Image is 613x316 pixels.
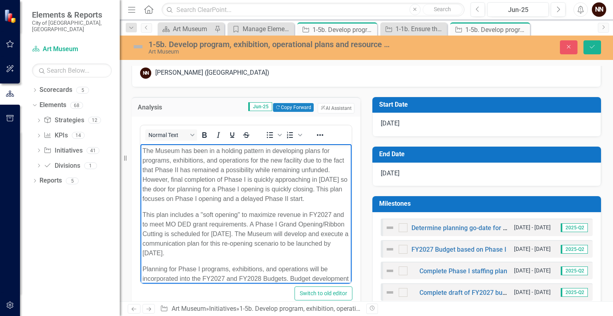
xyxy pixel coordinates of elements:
[32,45,112,54] a: Art Museum
[140,68,151,79] div: NN
[592,2,606,17] button: NN
[162,3,464,17] input: Search ClearPoint...
[411,224,557,232] a: Determine planning go-date for Phase I or Phase II
[283,129,303,141] div: Numbered list
[172,305,206,312] a: Art Museum
[465,25,528,35] div: 1-5b. Develop program, exhibition, operational plans and resource requirements to showcase/levera...
[44,131,67,140] a: KPIs
[423,4,463,15] button: Search
[70,102,83,109] div: 68
[160,304,360,314] div: » »
[239,129,253,141] button: Strikethrough
[313,129,327,141] button: Reveal or hide additional toolbar items
[561,223,588,232] span: 2025-Q2
[434,6,451,12] span: Search
[212,129,225,141] button: Italic
[155,68,269,78] div: [PERSON_NAME] ([GEOGRAPHIC_DATA])
[514,245,551,253] small: [DATE] - [DATE]
[514,288,551,296] small: [DATE] - [DATE]
[132,40,144,53] img: Not Defined
[148,40,392,49] div: 1-5b. Develop program, exhibition, operational plans and resource requirements to showcase/levera...
[395,24,445,34] div: 1-1b. Ensure the continuation of long-standing programs during the closure of the building.
[312,25,375,35] div: 1-5b. Develop program, exhibition, operational plans and resource requirements to showcase/levera...
[40,85,72,95] a: Scorecards
[32,20,112,33] small: City of [GEOGRAPHIC_DATA], [GEOGRAPHIC_DATA]
[561,288,588,297] span: 2025-Q2
[84,162,97,169] div: 1
[145,129,197,141] button: Block Normal Text
[561,266,588,275] span: 2025-Q2
[32,10,112,20] span: Elements & Reports
[381,119,399,127] span: [DATE]
[4,8,19,24] img: ClearPoint Strategy
[379,101,597,108] h3: Start Date
[72,132,85,139] div: 14
[419,267,507,275] a: Complete Phase I staffing plan
[382,24,445,34] a: 1-1b. Ensure the continuation of long-standing programs during the closure of the building.
[88,117,101,124] div: 12
[138,104,178,111] h3: Analysis
[385,244,395,254] img: Not Defined
[229,24,292,34] a: Manage Elements
[295,286,352,300] button: Switch to old editor
[490,5,546,15] div: Jun-25
[385,223,395,233] img: Not Defined
[379,200,597,207] h3: Milestones
[381,169,399,177] span: [DATE]
[411,246,506,253] a: FY2027 Budget based on Phase I
[44,161,80,171] a: Divisions
[40,101,66,110] a: Elements
[2,120,209,159] p: Planning for Phase I programs, exhibitions, and operations will be incorporated into the FY2027 a...
[66,177,79,184] div: 5
[198,129,211,141] button: Bold
[419,289,515,296] a: Complete draft of FY2027 budget
[76,87,89,93] div: 5
[148,132,188,138] span: Normal Text
[87,147,99,154] div: 41
[44,116,84,125] a: Strategies
[243,24,292,34] div: Manage Elements
[263,129,283,141] div: Bullet list
[318,103,354,113] button: AI Assistant
[140,144,352,284] iframe: Rich Text Area
[385,266,395,276] img: Not Defined
[32,64,112,78] input: Search Below...
[40,176,62,185] a: Reports
[44,146,82,155] a: Initiatives
[148,49,392,55] div: Art Museum
[248,102,272,111] span: Jun-25
[273,103,313,112] button: Copy Forward
[160,24,212,34] a: Art Museum
[514,224,551,231] small: [DATE] - [DATE]
[225,129,239,141] button: Underline
[173,24,212,34] div: Art Museum
[561,245,588,254] span: 2025-Q2
[514,267,551,274] small: [DATE] - [DATE]
[379,151,597,158] h3: End Date
[385,288,395,297] img: Not Defined
[487,2,549,17] button: Jun-25
[209,305,236,312] a: Initiatives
